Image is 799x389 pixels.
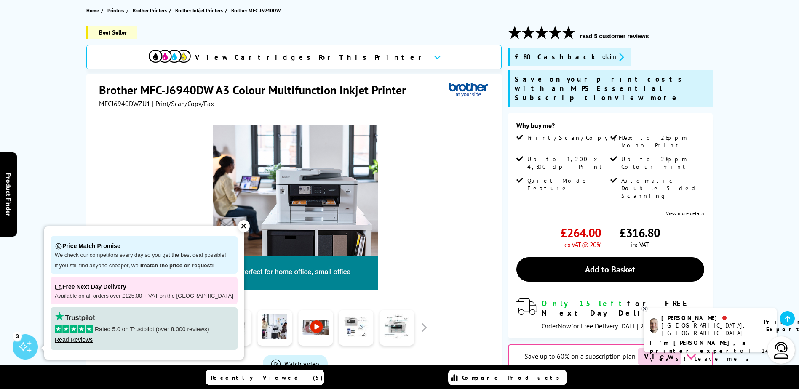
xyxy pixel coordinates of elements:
[206,370,324,385] a: Recently Viewed (5)
[107,6,126,15] a: Printers
[650,318,658,333] img: ashley-livechat.png
[133,6,169,15] a: Brother Printers
[55,325,93,333] img: stars-5.svg
[55,336,93,343] a: Read Reviews
[661,314,754,322] div: [PERSON_NAME]
[542,298,704,318] div: for FREE Next Day Delivery
[773,342,790,359] img: user-headset-light.svg
[564,240,601,249] span: ex VAT @ 20%
[542,322,675,330] span: Order for Free Delivery [DATE] 27 August!
[558,322,571,330] span: Now
[666,210,704,216] a: View more details
[195,53,427,62] span: View Cartridges For This Printer
[516,298,704,330] div: modal_delivery
[661,322,754,337] div: [GEOGRAPHIC_DATA], [GEOGRAPHIC_DATA]
[561,225,601,240] span: £264.00
[107,6,124,15] span: Printers
[152,99,214,108] span: | Print/Scan/Copy/Fax
[615,93,680,102] u: view more
[516,121,704,134] div: Why buy me?
[638,348,681,365] span: View
[527,155,608,171] span: Up to 1,200 x 4,800 dpi Print
[55,252,233,259] p: We check our competitors every day so you get the best deal possible!
[213,125,378,290] img: Brother MFC-J6940DW Thumbnail
[55,262,233,269] p: If you still find anyone cheaper, we'll
[527,177,608,192] span: Quiet Mode Feature
[516,257,704,282] a: Add to Basket
[542,298,627,308] span: Only 15 left
[631,240,649,249] span: inc VAT
[448,370,567,385] a: Compare Products
[55,293,233,300] p: Available on all orders over £125.00 + VAT on the [GEOGRAPHIC_DATA]
[142,262,214,269] strong: match the price on request!
[449,82,488,98] img: Brother
[621,155,702,171] span: Up to 28ppm Colour Print
[55,281,233,293] p: Free Next Day Delivery
[577,32,651,40] button: read 5 customer reviews
[650,339,748,354] b: I'm [PERSON_NAME], a printer expert
[621,134,702,149] span: Up to 28ppm Mono Print
[55,240,233,252] p: Price Match Promise
[600,52,626,62] button: promo-description
[4,173,13,216] span: Product Finder
[175,6,225,15] a: Brother Inkjet Printers
[515,52,596,62] span: £80 Cashback
[231,7,281,13] span: Brother MFC-J6940DW
[650,339,770,379] p: of 14 years! Leave me a message and I'll respond ASAP
[99,82,414,98] h1: Brother MFC-J6940DW A3 Colour Multifunction Inkjet Printer
[86,6,99,15] span: Home
[263,355,328,373] a: Product_All_Videos
[86,26,137,39] span: Best Seller
[527,134,636,141] span: Print/Scan/Copy/Fax
[620,225,660,240] span: £316.80
[133,6,167,15] span: Brother Printers
[55,325,233,333] p: Rated 5.0 on Trustpilot (over 8,000 reviews)
[211,374,323,381] span: Recently Viewed (5)
[238,220,250,232] div: ✕
[515,75,686,102] span: Save on your print costs with an MPS Essential Subscription
[284,360,319,368] span: Watch video
[621,177,702,200] span: Automatic Double Sided Scanning
[86,6,101,15] a: Home
[149,50,191,63] img: cmyk-icon.svg
[55,312,95,321] img: trustpilot rating
[175,6,223,15] span: Brother Inkjet Printers
[462,374,564,381] span: Compare Products
[99,99,150,108] span: MFCJ6940DWZU1
[524,352,636,360] span: Save up to 60% on a subscription plan
[13,331,22,341] div: 3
